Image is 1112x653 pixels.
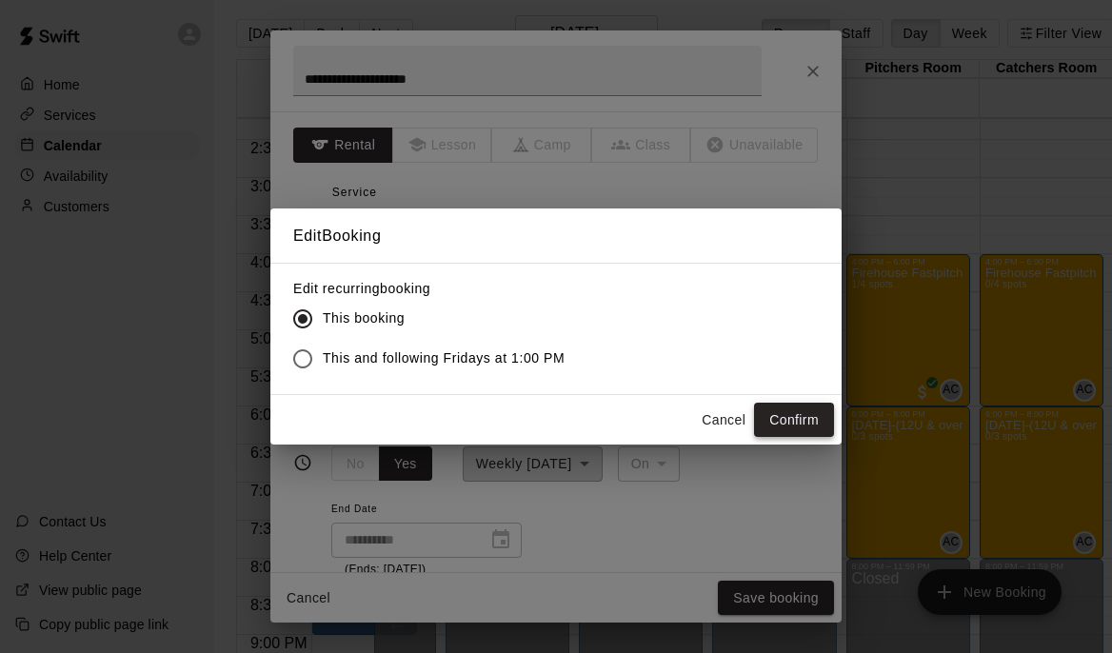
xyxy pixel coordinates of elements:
button: Cancel [693,403,754,438]
button: Confirm [754,403,834,438]
h2: Edit Booking [270,208,842,264]
label: Edit recurring booking [293,279,580,298]
span: This booking [323,308,405,328]
span: This and following Fridays at 1:00 PM [323,348,565,368]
